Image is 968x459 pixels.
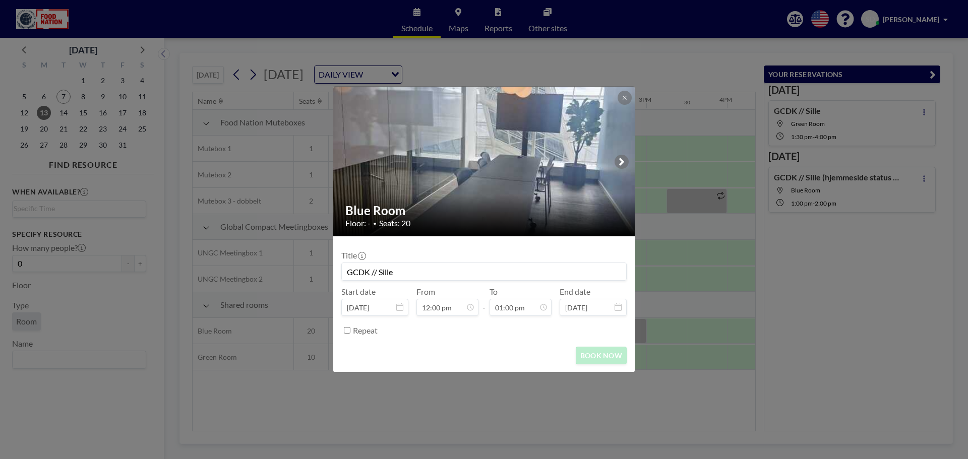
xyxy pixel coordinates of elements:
label: Repeat [353,325,378,336]
button: BOOK NOW [576,347,627,364]
label: Title [341,250,365,260]
span: Floor: - [345,218,371,228]
label: To [490,287,498,297]
label: End date [560,287,590,297]
input: Sille's reservation [342,263,626,280]
label: Start date [341,287,376,297]
span: Seats: 20 [379,218,410,228]
span: • [373,220,377,227]
h2: Blue Room [345,203,624,218]
label: From [416,287,435,297]
span: - [482,290,486,312]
